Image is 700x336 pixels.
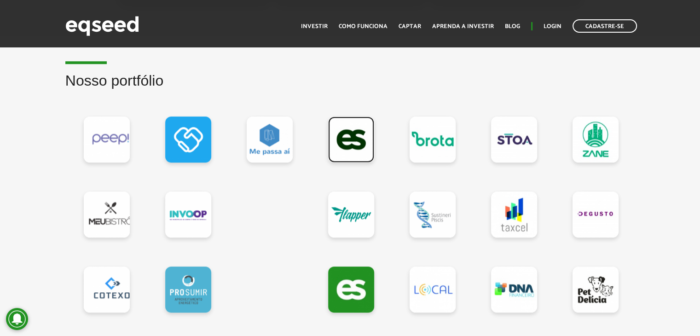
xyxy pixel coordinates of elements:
a: EqSeed [328,116,374,162]
a: Cotexo [84,266,130,313]
a: Flapper [328,191,374,238]
a: Sustineri Piscis [410,191,456,238]
a: STOA Seguros [491,116,537,162]
a: Zane [573,116,619,162]
a: Loocal [410,266,456,313]
a: Login [544,23,561,29]
img: EqSeed [65,14,139,38]
a: Testando Contrato [328,266,374,313]
a: Como funciona [339,23,388,29]
a: Cadastre-se [573,19,637,33]
a: Captar [399,23,421,29]
a: DNA Financeiro [491,266,537,313]
a: Me Passa Aí [247,116,293,162]
a: Prosumir [165,266,211,313]
a: Meu Bistrô [84,191,130,238]
a: Pet Delícia [573,266,619,313]
a: Blog [505,23,520,29]
a: Invoop [165,191,211,238]
a: Contraktor [165,116,211,162]
a: Degusto Brands [573,191,619,238]
a: Investir [301,23,328,29]
a: Peepi [84,116,130,162]
a: Taxcel [491,191,537,238]
a: Brota Company [410,116,456,162]
h2: Nosso portfólio [65,73,635,103]
a: Aprenda a investir [432,23,494,29]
